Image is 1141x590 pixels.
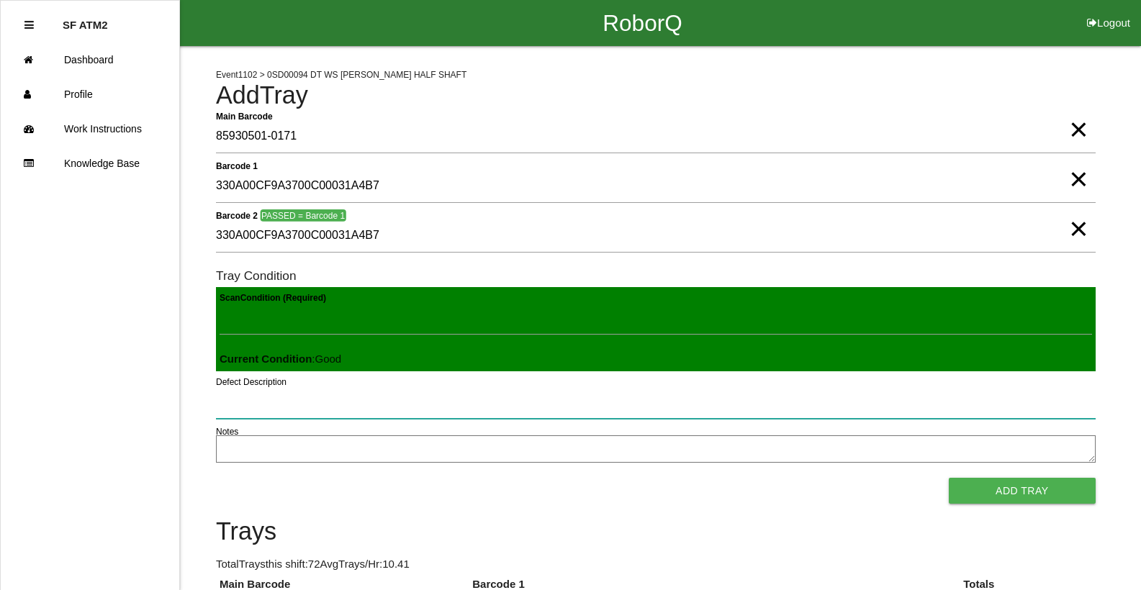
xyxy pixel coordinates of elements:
button: Add Tray [949,478,1096,504]
span: Clear Input [1069,200,1088,229]
input: Required [216,120,1096,153]
b: Scan Condition (Required) [220,293,326,303]
a: Profile [1,77,179,112]
p: SF ATM2 [63,8,108,31]
h6: Tray Condition [216,269,1096,283]
label: Defect Description [216,376,287,389]
b: Barcode 1 [216,160,258,171]
b: Current Condition [220,353,312,365]
span: PASSED = Barcode 1 [260,209,346,222]
a: Knowledge Base [1,146,179,181]
b: Main Barcode [216,111,273,121]
span: Clear Input [1069,101,1088,130]
h4: Add Tray [216,82,1096,109]
span: Clear Input [1069,150,1088,179]
label: Notes [216,425,238,438]
span: Event 1102 > 0SD00094 DT WS [PERSON_NAME] HALF SHAFT [216,70,466,80]
a: Dashboard [1,42,179,77]
p: Total Trays this shift: 72 Avg Trays /Hr: 10.41 [216,556,1096,573]
b: Barcode 2 [216,210,258,220]
div: Close [24,8,34,42]
h4: Trays [216,518,1096,545]
a: Work Instructions [1,112,179,146]
span: : Good [220,353,341,365]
